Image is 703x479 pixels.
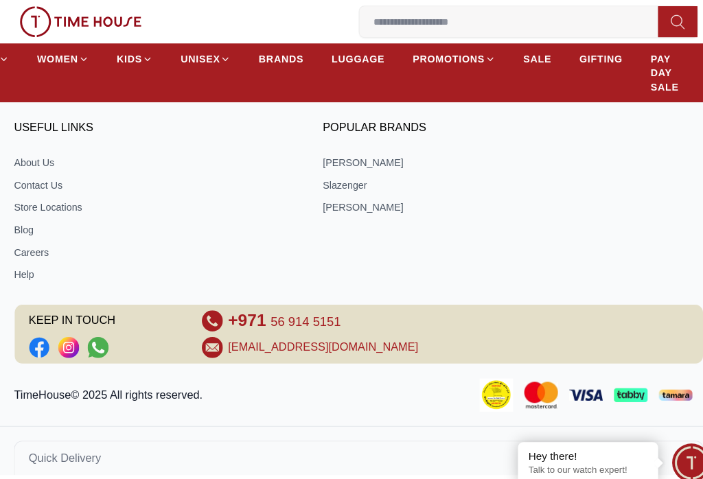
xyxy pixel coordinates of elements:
a: Social Link [86,330,106,351]
a: +971 56 914 5151 [224,304,334,325]
a: Social Link [57,330,78,351]
span: SALE [513,51,540,65]
a: BRANDS [253,45,297,70]
img: Consumer Payment [470,371,503,404]
div: Chat Widget [658,434,696,472]
a: GIFTING [568,45,610,70]
img: Mastercard [514,374,546,399]
a: Contact Us [14,174,286,188]
img: Tamara Payment [645,382,678,393]
img: Tabby Payment [601,380,634,393]
a: Blog [14,218,286,232]
a: Slazenger [316,174,589,188]
a: SALE [513,45,540,70]
h3: Popular Brands [316,115,589,136]
span: BRANDS [253,51,297,65]
img: Visa [557,382,590,392]
span: KEEP IN TOUCH [28,304,168,325]
a: Store Locations [14,196,286,210]
div: Hey there! [518,440,634,454]
span: PAY DAY SALE [637,51,665,92]
span: GIFTING [568,51,610,65]
a: PAY DAY SALE [637,45,665,97]
span: 56 914 5151 [265,308,334,322]
a: [EMAIL_ADDRESS][DOMAIN_NAME] [224,332,410,349]
a: Careers [14,240,286,254]
p: Talk to our watch expert! [518,455,634,467]
a: Social Link [28,330,49,351]
a: PROMOTIONS [404,45,485,70]
a: About Us [14,152,286,166]
span: LUGGAGE [325,51,377,65]
button: Quick Delivery [14,432,689,465]
span: WOMEN [36,51,77,65]
a: Help [14,262,286,276]
img: ... [19,6,139,36]
span: UNISEX [177,51,216,65]
a: KIDS [115,45,150,70]
a: LUGGAGE [325,45,377,70]
li: Facebook [28,330,49,351]
a: [PERSON_NAME] [316,152,589,166]
span: PROMOTIONS [404,51,475,65]
span: Quick Delivery [28,441,99,457]
a: [PERSON_NAME] [316,196,589,210]
a: UNISEX [177,45,226,70]
span: KIDS [115,51,139,65]
a: WOMEN [36,45,87,70]
h3: USEFUL LINKS [14,115,286,136]
p: TimeHouse© 2025 All rights reserved. [14,379,204,395]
